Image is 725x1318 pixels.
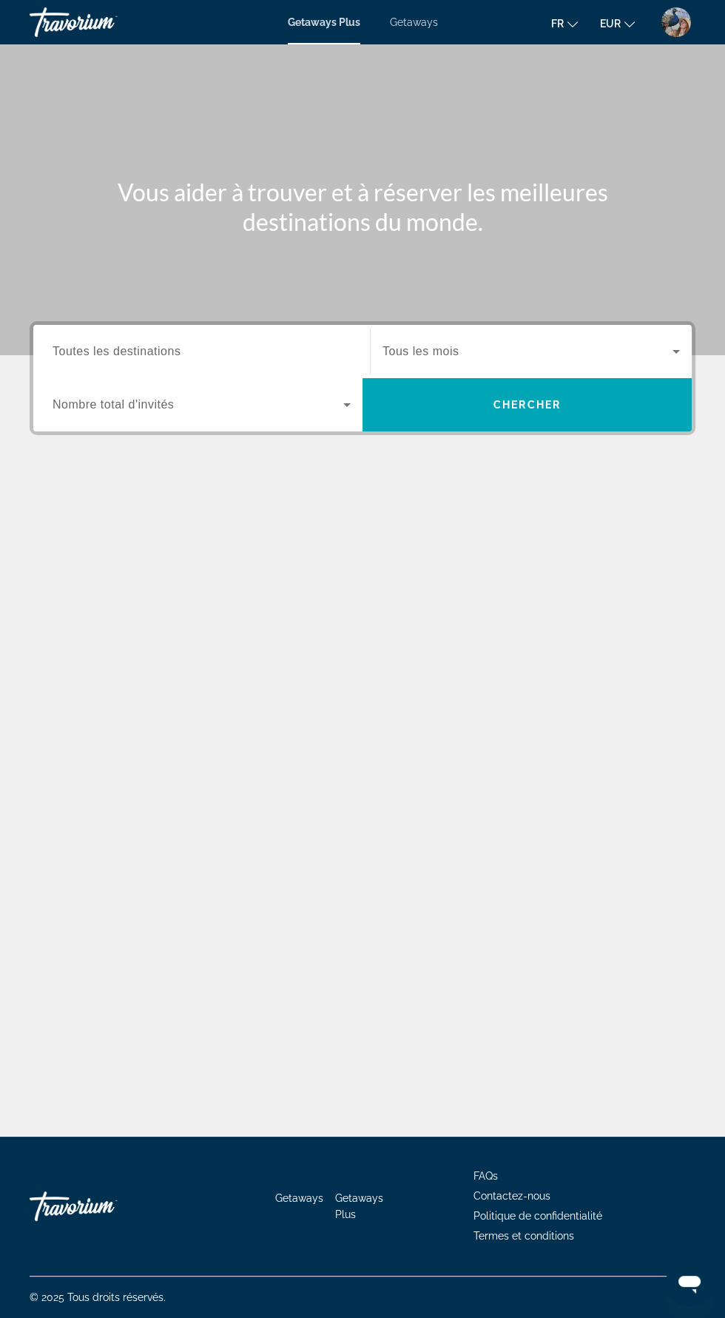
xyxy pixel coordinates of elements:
button: Chercher [362,378,692,431]
a: Getaways [390,16,438,28]
span: Chercher [493,399,561,411]
span: © 2025 Tous droits réservés. [30,1291,166,1303]
span: Tous les mois [382,345,459,357]
span: fr [551,18,564,30]
span: EUR [600,18,621,30]
span: Toutes les destinations [53,345,181,357]
button: Change currency [600,13,635,34]
a: Travorium [30,1184,178,1228]
button: Change language [551,13,578,34]
h1: Vous aider à trouver et à réserver les meilleures destinations du monde. [85,178,640,237]
a: Travorium [30,3,178,41]
span: Nombre total d'invités [53,398,174,411]
a: Getaways Plus [335,1192,383,1220]
a: Getaways Plus [288,16,360,28]
a: Contactez-nous [473,1190,550,1202]
a: Termes et conditions [473,1230,574,1242]
iframe: Bouton de lancement de la fenêtre de messagerie [666,1259,713,1306]
a: Getaways [275,1192,323,1204]
img: 2Q== [661,7,691,37]
button: User Menu [657,7,695,38]
a: FAQs [473,1170,498,1182]
div: Search widget [33,325,692,431]
a: Politique de confidentialité [473,1210,602,1222]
